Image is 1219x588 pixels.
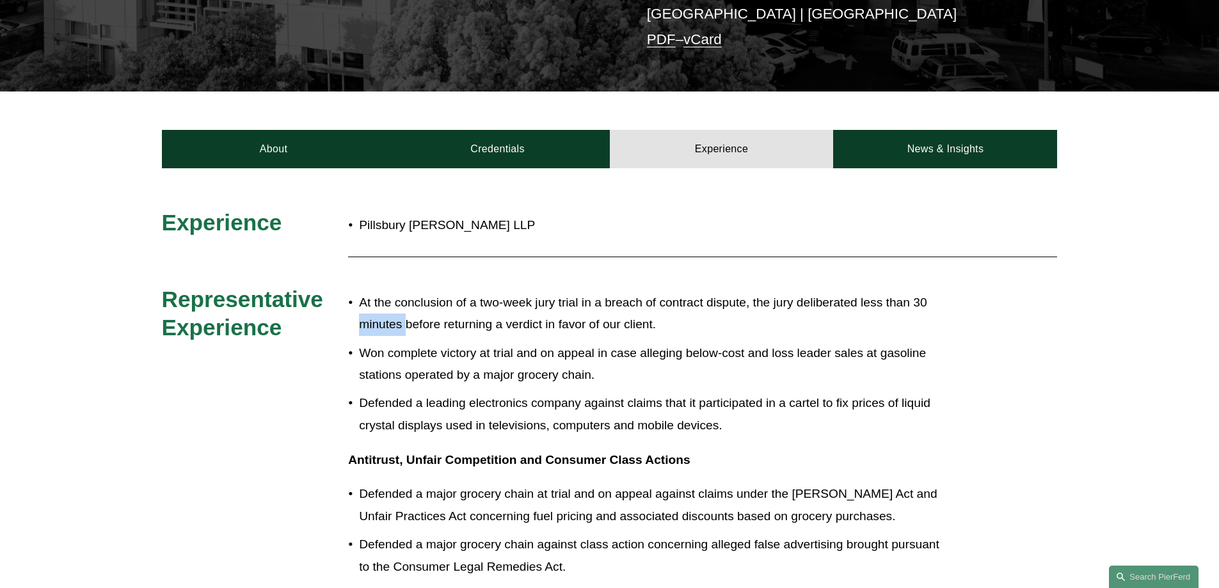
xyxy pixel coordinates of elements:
[162,130,386,168] a: About
[386,130,610,168] a: Credentials
[359,392,945,436] p: Defended a leading electronics company against claims that it participated in a cartel to fix pri...
[359,342,945,386] p: Won complete victory at trial and on appeal in case alleging below-cost and loss leader sales at ...
[1109,566,1199,588] a: Search this site
[348,453,690,466] strong: Antitrust, Unfair Competition and Consumer Class Actions
[162,210,282,235] span: Experience
[610,130,834,168] a: Experience
[162,287,330,340] span: Representative Experience
[359,292,945,336] p: At the conclusion of a two-week jury trial in a breach of contract dispute, the jury deliberated ...
[359,483,945,527] p: Defended a major grocery chain at trial and on appeal against claims under the [PERSON_NAME] Act ...
[359,214,945,237] p: Pillsbury [PERSON_NAME] LLP
[647,31,676,47] a: PDF
[683,31,722,47] a: vCard
[833,130,1057,168] a: News & Insights
[359,534,945,578] p: Defended a major grocery chain against class action concerning alleged false advertising brought ...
